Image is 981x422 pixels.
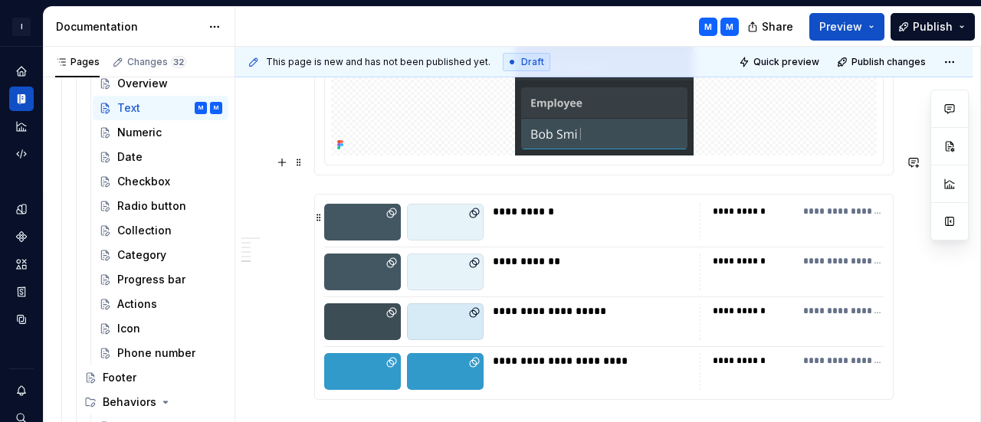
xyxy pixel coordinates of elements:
button: I [3,10,40,43]
button: Notifications [9,378,34,403]
button: Publish changes [832,51,933,73]
div: Text [117,100,140,116]
a: Category [93,243,228,267]
span: Quick preview [753,56,819,68]
a: Home [9,59,34,83]
a: TextMM [93,96,228,120]
span: Publish changes [851,56,926,68]
div: M [704,21,712,33]
span: Share [762,19,793,34]
a: Overview [93,71,228,96]
a: Design tokens [9,197,34,221]
a: Date [93,145,228,169]
div: Date [117,149,143,165]
a: Storybook stories [9,280,34,304]
div: Actions [117,296,157,312]
div: M [726,21,733,33]
div: Documentation [56,19,201,34]
div: Collection [117,223,172,238]
a: Assets [9,252,34,276]
a: Footer [78,365,228,390]
div: Progress bar [117,272,185,287]
a: Collection [93,218,228,243]
div: Pages [55,56,100,68]
button: Quick preview [734,51,826,73]
span: 32 [171,56,186,68]
div: Phone number [117,345,195,361]
div: Behaviors [103,394,156,410]
a: Code automation [9,142,34,166]
button: Share [740,13,803,41]
div: M [198,100,203,116]
button: Publish [891,13,975,41]
div: Behaviors [78,390,228,414]
a: Phone number [93,341,228,365]
a: Analytics [9,114,34,139]
span: Preview [819,19,862,34]
span: Publish [913,19,953,34]
a: Actions [93,292,228,316]
a: Checkbox [93,169,228,194]
div: Numeric [117,125,162,140]
a: Numeric [93,120,228,145]
div: Category [117,247,166,263]
div: I [12,18,31,36]
div: Checkbox [117,174,170,189]
a: Documentation [9,87,34,111]
a: Progress bar [93,267,228,292]
div: Changes [127,56,186,68]
a: Data sources [9,307,34,332]
a: Radio button [93,194,228,218]
button: Preview [809,13,884,41]
div: M [214,100,218,116]
a: Components [9,224,34,249]
span: Draft [521,56,544,68]
span: This page is new and has not been published yet. [266,56,490,68]
div: Icon [117,321,140,336]
div: Overview [117,76,168,91]
a: Icon [93,316,228,341]
div: Footer [103,370,136,385]
div: Radio button [117,198,186,214]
